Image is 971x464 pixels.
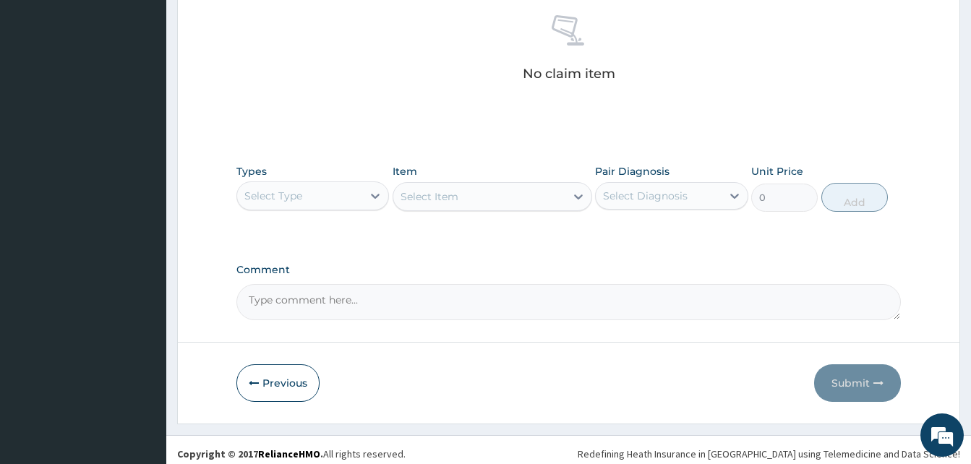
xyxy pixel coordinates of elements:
[393,164,417,179] label: Item
[237,7,272,42] div: Minimize live chat window
[75,81,243,100] div: Chat with us now
[751,164,803,179] label: Unit Price
[595,164,670,179] label: Pair Diagnosis
[236,364,320,402] button: Previous
[258,447,320,460] a: RelianceHMO
[27,72,59,108] img: d_794563401_company_1708531726252_794563401
[244,189,302,203] div: Select Type
[523,66,615,81] p: No claim item
[603,189,688,203] div: Select Diagnosis
[7,310,275,361] textarea: Type your message and hit 'Enter'
[821,183,888,212] button: Add
[236,166,267,178] label: Types
[578,447,960,461] div: Redefining Heath Insurance in [GEOGRAPHIC_DATA] using Telemedicine and Data Science!
[177,447,323,460] strong: Copyright © 2017 .
[236,264,901,276] label: Comment
[84,139,200,285] span: We're online!
[814,364,901,402] button: Submit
